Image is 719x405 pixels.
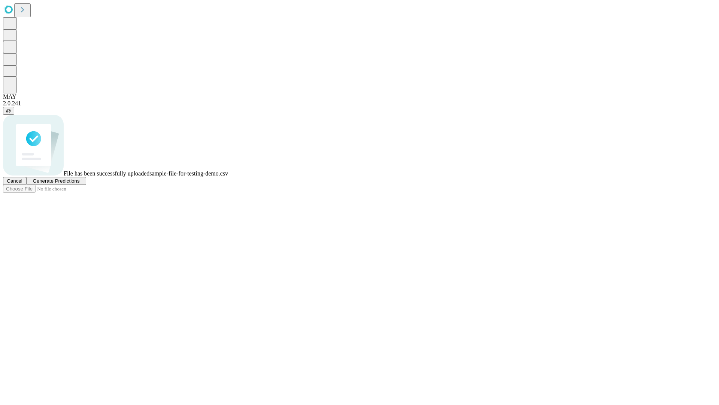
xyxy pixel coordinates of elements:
button: Generate Predictions [26,177,86,185]
span: @ [6,108,11,114]
span: sample-file-for-testing-demo.csv [149,170,228,177]
div: 2.0.241 [3,100,716,107]
button: Cancel [3,177,26,185]
button: @ [3,107,14,115]
span: Generate Predictions [33,178,79,184]
span: File has been successfully uploaded [64,170,149,177]
span: Cancel [7,178,22,184]
div: MAY [3,93,716,100]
